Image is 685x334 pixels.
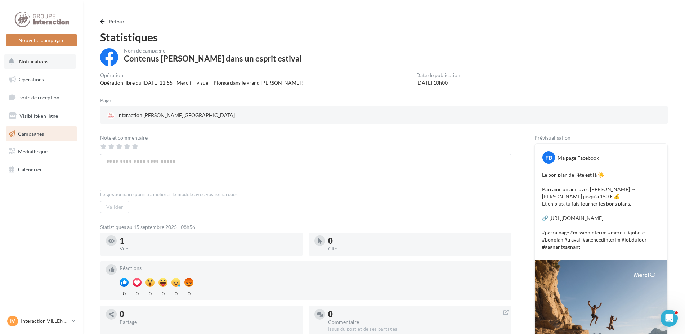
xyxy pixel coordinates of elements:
p: Interaction VILLENEUVE [21,317,69,325]
div: Statistiques au 15 septembre 2025 - 08h56 [100,225,511,230]
span: Visibilité en ligne [19,113,58,119]
button: Retour [100,17,128,26]
button: Valider [100,201,129,213]
a: Visibilité en ligne [4,108,79,123]
a: Campagnes [4,126,79,141]
div: Réactions [120,266,506,271]
a: Calendrier [4,162,79,177]
p: Le bon plan de l’été est là ☀️ Parraine un ami avec [PERSON_NAME] → [PERSON_NAME] jusqu’à 150 € 💰... [542,171,660,250]
div: 0 [145,289,155,297]
div: Issus du post et de ses partages [328,326,506,333]
a: Médiathèque [4,144,79,159]
div: 0 [171,289,180,297]
div: Ma page Facebook [558,154,599,162]
div: 0 [120,310,297,318]
div: [DATE] 10h00 [416,79,460,86]
a: Opérations [4,72,79,87]
div: 0 [184,289,193,297]
div: 0 [120,289,129,297]
div: 0 [158,289,167,297]
button: Nouvelle campagne [6,34,77,46]
span: Médiathèque [18,148,48,154]
a: Interaction [PERSON_NAME][GEOGRAPHIC_DATA] [106,110,291,121]
div: Nom de campagne [124,48,302,53]
div: 0 [328,237,506,245]
div: 1 [120,237,297,245]
div: Le gestionnaire pourra améliorer le modèle avec vos remarques [100,191,511,198]
iframe: Intercom live chat [661,310,678,327]
div: Commentaire [328,320,506,325]
div: 0 [133,289,142,297]
div: Interaction [PERSON_NAME][GEOGRAPHIC_DATA] [106,110,236,121]
span: IV [10,317,15,325]
span: Boîte de réception [18,94,59,100]
div: 0 [328,310,506,318]
div: Date de publication [416,73,460,78]
span: Campagnes [18,130,44,136]
div: Vue [120,246,297,251]
div: Opération libre du [DATE] 11:55 - Merciii - visuel - Plonge dans le grand [PERSON_NAME] ! [100,79,304,86]
span: Calendrier [18,166,42,172]
div: Page [100,98,117,103]
div: Clic [328,246,506,251]
span: Retour [109,18,125,24]
div: FB [542,151,555,164]
button: Notifications [4,54,76,69]
span: Opérations [19,76,44,82]
div: Prévisualisation [534,135,668,140]
a: IV Interaction VILLENEUVE [6,314,77,328]
div: Partage [120,320,297,325]
div: Statistiques [100,32,668,42]
div: Note et commentaire [100,135,511,140]
div: Opération [100,73,304,78]
a: Boîte de réception [4,90,79,105]
div: Contenus [PERSON_NAME] dans un esprit estival [124,55,302,63]
span: Notifications [19,58,48,64]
